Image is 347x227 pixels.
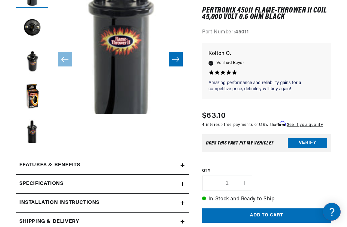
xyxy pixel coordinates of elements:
[202,195,331,204] p: In-Stock and Ready to Ship
[6,161,122,170] a: Payment, Pricing, and Promotions FAQ
[287,123,323,127] a: See if you qualify - Learn more about Affirm Financing (opens in modal)
[6,81,122,91] a: FAQs
[6,98,122,104] div: Shipping
[202,29,331,37] div: Part Number:
[88,185,124,191] a: POWERED BY ENCHANT
[6,151,122,157] div: Payment, Pricing, and Promotions
[6,134,122,144] a: Orders FAQ
[16,156,189,175] summary: Features & Benefits
[16,194,189,212] summary: Installation instructions
[16,47,48,79] button: Load image 3 in gallery view
[206,141,274,146] div: Does This part fit My vehicle?
[202,7,331,21] h1: PerTronix 45011 Flame-Thrower II Coil 45,000 Volt 0.6 ohm Black
[169,52,183,66] button: Slide right
[6,108,122,118] a: Shipping FAQs
[202,208,331,223] button: Add to cart
[19,199,100,207] h2: Installation instructions
[235,30,249,35] strong: 45011
[6,172,122,183] button: Contact Us
[202,122,323,128] p: 4 interest-free payments of with .
[16,82,48,114] button: Load image 4 in gallery view
[288,138,327,148] button: Verify
[274,121,286,126] span: Affirm
[19,161,80,170] h2: Features & Benefits
[209,80,325,92] p: Amazing performance and reliability gains for a competitive price, definitely will buy again!
[58,52,72,66] button: Slide left
[202,110,226,122] span: $63.10
[217,60,244,67] span: Verified Buyer
[202,168,331,174] label: QTY
[19,180,63,188] h2: Specifications
[16,11,48,43] button: Load image 2 in gallery view
[259,123,265,127] span: $16
[16,117,48,149] button: Load image 5 in gallery view
[19,218,79,226] h2: Shipping & Delivery
[16,175,189,193] summary: Specifications
[6,45,122,51] div: Ignition Products
[6,124,122,130] div: Orders
[6,71,122,77] div: JBA Performance Exhaust
[6,55,122,65] a: FAQ
[209,49,325,58] p: Kolton O.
